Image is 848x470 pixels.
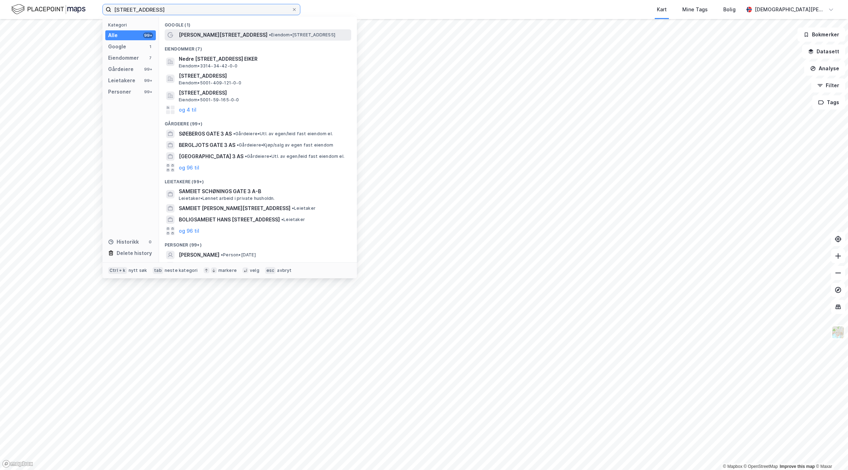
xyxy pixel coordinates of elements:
[657,5,667,14] div: Kart
[108,31,118,40] div: Alle
[245,154,344,159] span: Gårdeiere • Utl. av egen/leid fast eiendom el.
[755,5,825,14] div: [DEMOGRAPHIC_DATA][PERSON_NAME]
[237,142,333,148] span: Gårdeiere • Kjøp/salg av egen fast eiendom
[11,3,86,16] img: logo.f888ab2527a4732fd821a326f86c7f29.svg
[179,204,290,213] span: SAMEIET [PERSON_NAME][STREET_ADDRESS]
[221,252,256,258] span: Person • [DATE]
[269,32,335,38] span: Eiendom • [STREET_ADDRESS]
[812,95,845,109] button: Tags
[165,268,198,273] div: neste kategori
[281,217,283,222] span: •
[179,106,196,114] button: og 4 til
[147,44,153,49] div: 1
[108,22,156,28] div: Kategori
[108,88,131,96] div: Personer
[117,249,152,257] div: Delete history
[179,55,348,63] span: Nedre [STREET_ADDRESS] EIKER
[108,42,126,51] div: Google
[780,464,815,469] a: Improve this map
[159,173,357,186] div: Leietakere (99+)
[179,215,280,224] span: BOLIGSAMEIET HANS [STREET_ADDRESS]
[221,252,223,257] span: •
[218,268,237,273] div: markere
[179,80,241,86] span: Eiendom • 5001-409-121-0-0
[108,76,135,85] div: Leietakere
[723,5,736,14] div: Bolig
[179,152,243,161] span: [GEOGRAPHIC_DATA] 3 AS
[831,326,845,339] img: Z
[744,464,778,469] a: OpenStreetMap
[250,268,259,273] div: velg
[682,5,708,14] div: Mine Tags
[159,237,357,249] div: Personer (99+)
[159,17,357,29] div: Google (1)
[179,89,348,97] span: [STREET_ADDRESS]
[179,227,199,235] button: og 96 til
[265,267,276,274] div: esc
[237,142,239,148] span: •
[159,115,357,128] div: Gårdeiere (99+)
[804,61,845,76] button: Analyse
[108,267,127,274] div: Ctrl + k
[233,131,333,137] span: Gårdeiere • Utl. av egen/leid fast eiendom el.
[281,217,305,222] span: Leietaker
[797,28,845,42] button: Bokmerker
[179,251,219,259] span: [PERSON_NAME]
[269,32,271,37] span: •
[233,131,235,136] span: •
[143,32,153,38] div: 99+
[143,66,153,72] div: 99+
[292,206,294,211] span: •
[179,97,239,103] span: Eiendom • 5001-59-165-0-0
[245,154,247,159] span: •
[108,238,139,246] div: Historikk
[277,268,291,273] div: avbryt
[2,460,33,468] a: Mapbox homepage
[802,44,845,59] button: Datasett
[129,268,147,273] div: nytt søk
[143,78,153,83] div: 99+
[179,163,199,172] button: og 96 til
[153,267,163,274] div: tab
[179,141,235,149] span: BERGLJOTS GATE 3 AS
[179,31,267,39] span: [PERSON_NAME][STREET_ADDRESS]
[159,41,357,53] div: Eiendommer (7)
[179,130,232,138] span: SØEBERGS GATE 3 AS
[811,78,845,93] button: Filter
[108,54,139,62] div: Eiendommer
[147,55,153,61] div: 7
[292,206,316,211] span: Leietaker
[143,89,153,95] div: 99+
[111,4,291,15] input: Søk på adresse, matrikkel, gårdeiere, leietakere eller personer
[179,72,348,80] span: [STREET_ADDRESS]
[179,63,237,69] span: Eiendom • 3314-34-42-0-0
[723,464,742,469] a: Mapbox
[813,436,848,470] iframe: Chat Widget
[179,196,275,201] span: Leietaker • Lønnet arbeid i private husholdn.
[147,239,153,245] div: 0
[108,65,134,73] div: Gårdeiere
[179,187,348,196] span: SAMEIET SCHØNINGS GATE 3 A-B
